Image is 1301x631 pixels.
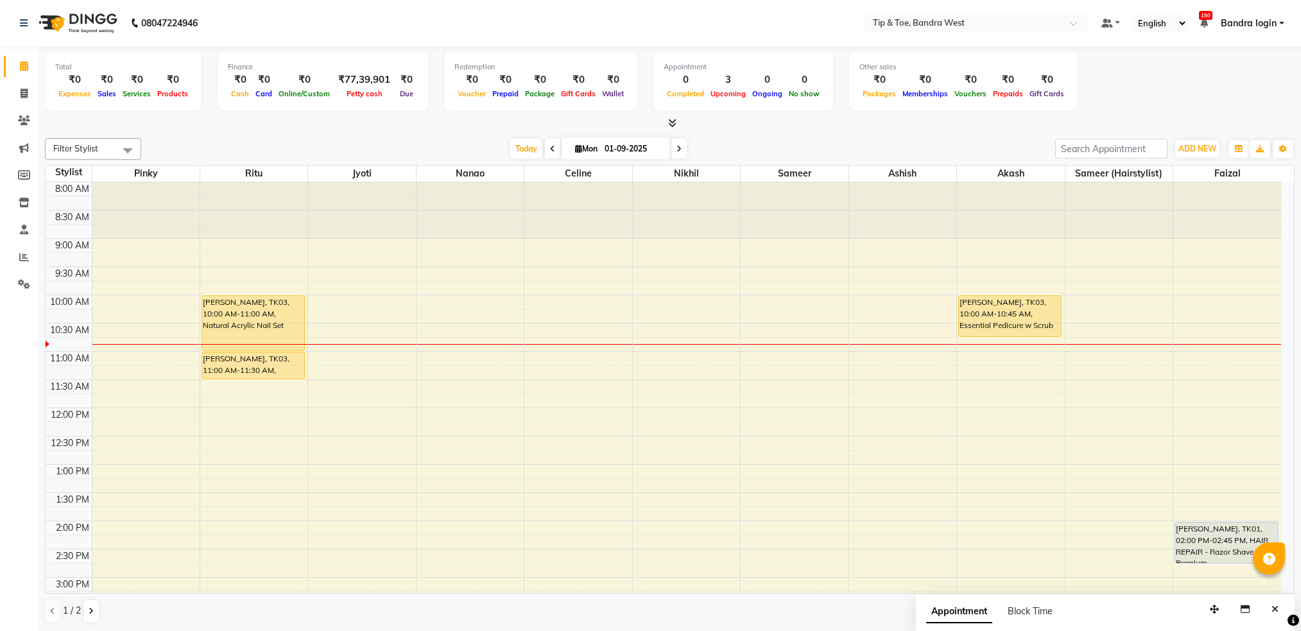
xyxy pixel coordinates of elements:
[275,73,333,87] div: ₹0
[859,62,1067,73] div: Other sales
[1026,89,1067,98] span: Gift Cards
[1065,166,1173,182] span: Sameer (hairstylist)
[1008,605,1053,617] span: Block Time
[202,296,304,350] div: [PERSON_NAME], TK03, 10:00 AM-11:00 AM, Natural Acrylic Nail Set
[53,143,98,153] span: Filter Stylist
[749,89,786,98] span: Ongoing
[343,89,386,98] span: Petty cash
[1221,17,1277,30] span: Bandra login
[47,380,92,393] div: 11:30 AM
[94,73,119,87] div: ₹0
[489,89,522,98] span: Prepaid
[633,166,740,182] span: Nikhil
[252,73,275,87] div: ₹0
[154,89,191,98] span: Products
[228,73,252,87] div: ₹0
[47,352,92,365] div: 11:00 AM
[601,139,665,159] input: 2025-09-01
[1199,11,1212,20] span: 150
[94,89,119,98] span: Sales
[53,239,92,252] div: 9:00 AM
[47,295,92,309] div: 10:00 AM
[119,89,154,98] span: Services
[522,89,558,98] span: Package
[926,600,992,623] span: Appointment
[849,166,956,182] span: Ashish
[1247,580,1288,618] iframe: chat widget
[749,73,786,87] div: 0
[53,267,92,281] div: 9:30 AM
[333,73,395,87] div: ₹77,39,901
[859,73,899,87] div: ₹0
[510,139,542,159] span: Today
[786,73,823,87] div: 0
[707,89,749,98] span: Upcoming
[154,73,191,87] div: ₹0
[990,89,1026,98] span: Prepaids
[454,89,489,98] span: Voucher
[53,521,92,535] div: 2:00 PM
[1173,166,1281,182] span: Faizal
[899,73,951,87] div: ₹0
[1200,17,1208,29] a: 150
[308,166,415,182] span: Jyoti
[46,166,92,179] div: Stylist
[664,62,823,73] div: Appointment
[92,166,200,182] span: Pinky
[454,73,489,87] div: ₹0
[1175,523,1278,563] div: [PERSON_NAME], TK01, 02:00 PM-02:45 PM, HAIR REPAIR - Razor Shave Premium
[599,89,627,98] span: Wallet
[397,89,417,98] span: Due
[1178,144,1216,153] span: ADD NEW
[119,73,154,87] div: ₹0
[47,324,92,337] div: 10:30 AM
[202,352,304,379] div: [PERSON_NAME], TK03, 11:00 AM-11:30 AM, Permanent Gel Polish
[454,62,627,73] div: Redemption
[741,166,848,182] span: Sameer
[417,166,524,182] span: Nanao
[53,211,92,224] div: 8:30 AM
[228,62,418,73] div: Finance
[990,73,1026,87] div: ₹0
[200,166,307,182] span: Ritu
[707,73,749,87] div: 3
[489,73,522,87] div: ₹0
[141,5,198,41] b: 08047224946
[228,89,252,98] span: Cash
[522,73,558,87] div: ₹0
[55,89,94,98] span: Expenses
[48,437,92,450] div: 12:30 PM
[959,296,1061,336] div: [PERSON_NAME], TK03, 10:00 AM-10:45 AM, Essential Pedicure w Scrub
[572,144,601,153] span: Mon
[599,73,627,87] div: ₹0
[48,408,92,422] div: 12:00 PM
[957,166,1064,182] span: Akash
[664,73,707,87] div: 0
[1175,140,1219,158] button: ADD NEW
[33,5,121,41] img: logo
[53,578,92,591] div: 3:00 PM
[252,89,275,98] span: Card
[859,89,899,98] span: Packages
[63,604,81,618] span: 1 / 2
[558,89,599,98] span: Gift Cards
[53,493,92,506] div: 1:30 PM
[53,182,92,196] div: 8:00 AM
[1026,73,1067,87] div: ₹0
[558,73,599,87] div: ₹0
[524,166,632,182] span: Celine
[55,62,191,73] div: Total
[899,89,951,98] span: Memberships
[53,465,92,478] div: 1:00 PM
[951,73,990,87] div: ₹0
[55,73,94,87] div: ₹0
[664,89,707,98] span: Completed
[1055,139,1167,159] input: Search Appointment
[951,89,990,98] span: Vouchers
[275,89,333,98] span: Online/Custom
[53,549,92,563] div: 2:30 PM
[786,89,823,98] span: No show
[395,73,418,87] div: ₹0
